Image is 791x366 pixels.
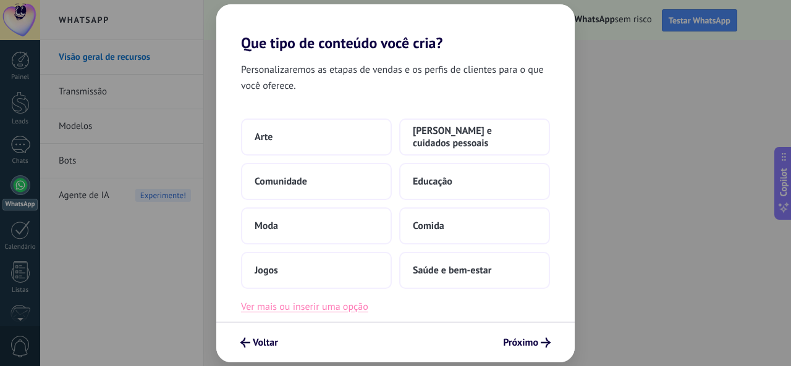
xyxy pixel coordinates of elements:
[253,338,278,347] span: Voltar
[413,175,452,188] span: Educação
[241,207,392,244] button: Moda
[413,220,444,232] span: Comida
[216,4,575,52] h2: Que tipo de conteúdo você cria?
[399,252,550,289] button: Saúde e bem-estar
[241,252,392,289] button: Jogos
[399,119,550,156] button: [PERSON_NAME] e cuidados pessoais
[255,264,278,277] span: Jogos
[399,207,550,244] button: Comida
[399,163,550,200] button: Educação
[241,62,550,94] span: Personalizaremos as etapas de vendas e os perfis de clientes para o que você oferece.
[255,131,273,143] span: Arte
[255,220,278,232] span: Moda
[255,175,307,188] span: Comunidade
[413,125,536,149] span: [PERSON_NAME] e cuidados pessoais
[235,332,284,353] button: Voltar
[413,264,491,277] span: Saúde e bem-estar
[497,332,556,353] button: Próximo
[503,338,538,347] span: Próximo
[241,163,392,200] button: Comunidade
[241,119,392,156] button: Arte
[241,299,368,315] button: Ver mais ou inserir uma opção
